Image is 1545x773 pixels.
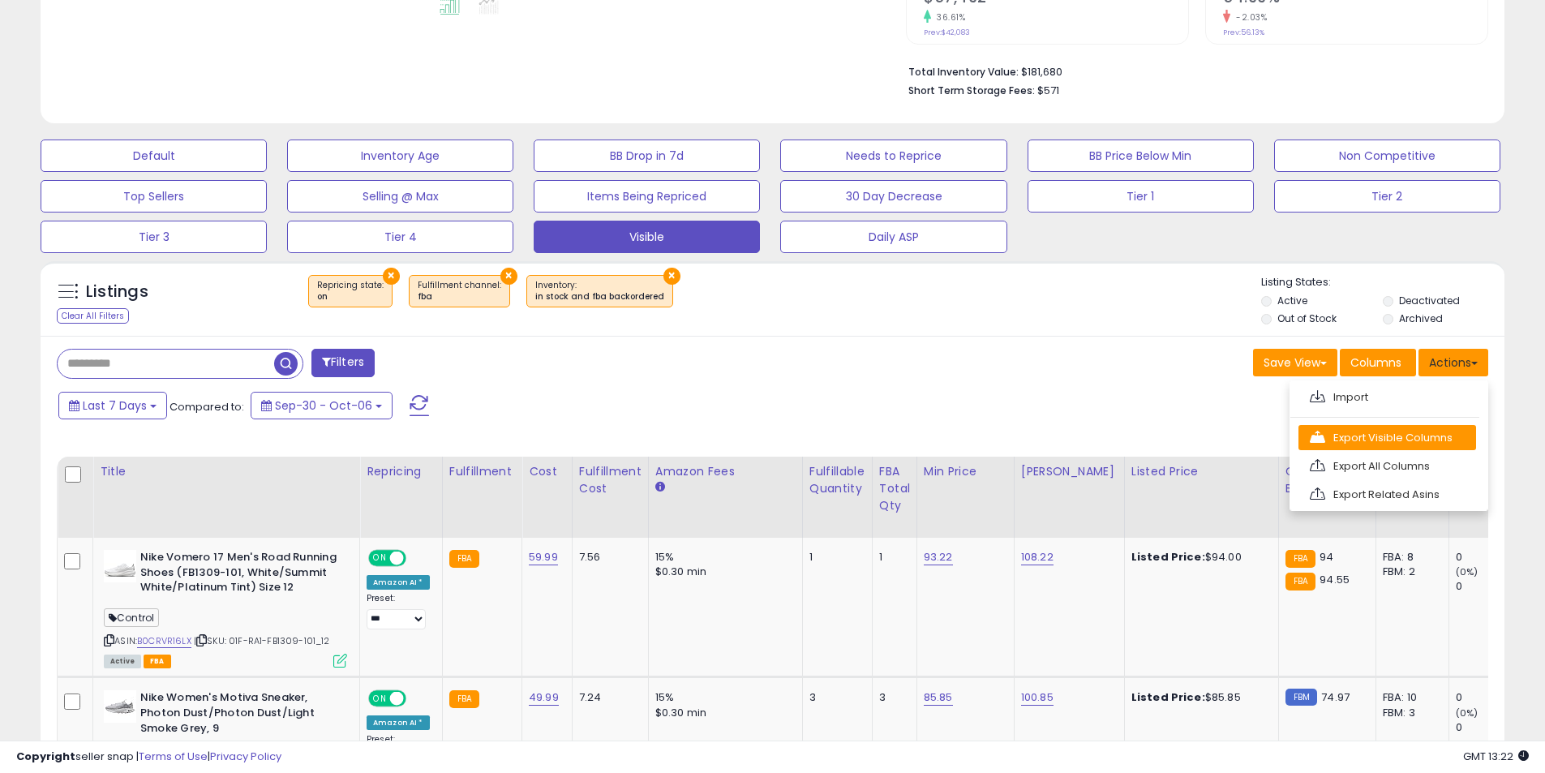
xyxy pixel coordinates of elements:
[655,480,665,495] small: Amazon Fees.
[1456,550,1521,565] div: 0
[1418,349,1488,376] button: Actions
[311,349,375,377] button: Filters
[41,180,267,213] button: Top Sellers
[86,281,148,303] h5: Listings
[317,279,384,303] span: Repricing state :
[1285,689,1317,706] small: FBM
[404,692,430,706] span: OFF
[809,463,865,497] div: Fulfillable Quantity
[1383,690,1436,705] div: FBA: 10
[908,65,1019,79] b: Total Inventory Value:
[780,180,1006,213] button: 30 Day Decrease
[529,689,559,706] a: 49.99
[1223,28,1264,37] small: Prev: 56.13%
[1456,720,1521,735] div: 0
[170,399,244,414] span: Compared to:
[1456,706,1478,719] small: (0%)
[1298,482,1476,507] a: Export Related Asins
[1340,349,1416,376] button: Columns
[83,397,147,414] span: Last 7 Days
[404,552,430,565] span: OFF
[1399,311,1443,325] label: Archived
[1131,689,1205,705] b: Listed Price:
[383,268,400,285] button: ×
[370,692,390,706] span: ON
[579,463,642,497] div: Fulfillment Cost
[529,463,565,480] div: Cost
[1253,349,1337,376] button: Save View
[16,749,75,764] strong: Copyright
[1320,572,1350,587] span: 94.55
[1277,311,1337,325] label: Out of Stock
[879,690,904,705] div: 3
[275,397,372,414] span: Sep-30 - Oct-06
[1463,749,1529,764] span: 2025-10-14 13:22 GMT
[1320,549,1333,565] span: 94
[1131,549,1205,565] b: Listed Price:
[137,634,191,648] a: B0CRVR16LX
[1131,550,1266,565] div: $94.00
[100,463,353,480] div: Title
[535,291,664,303] div: in stock and fba backordered
[140,690,337,740] b: Nike Women's Motiva Sneaker, Photon Dust/Photon Dust/Light Smoke Grey, 9
[16,749,281,765] div: seller snap | |
[139,749,208,764] a: Terms of Use
[1298,453,1476,479] a: Export All Columns
[879,550,904,565] div: 1
[534,180,760,213] button: Items Being Repriced
[1277,294,1307,307] label: Active
[41,140,267,172] button: Default
[655,565,790,579] div: $0.30 min
[655,690,790,705] div: 15%
[1037,83,1059,98] span: $571
[57,308,129,324] div: Clear All Filters
[1383,550,1436,565] div: FBA: 8
[1021,689,1054,706] a: 100.85
[780,221,1006,253] button: Daily ASP
[535,279,664,303] span: Inventory :
[780,140,1006,172] button: Needs to Reprice
[1350,354,1401,371] span: Columns
[1285,573,1315,590] small: FBA
[1383,565,1436,579] div: FBM: 2
[924,549,953,565] a: 93.22
[1131,690,1266,705] div: $85.85
[1456,690,1521,705] div: 0
[1131,463,1272,480] div: Listed Price
[500,268,517,285] button: ×
[655,463,796,480] div: Amazon Fees
[924,28,970,37] small: Prev: $42,083
[924,689,953,706] a: 85.85
[529,549,558,565] a: 59.99
[1399,294,1460,307] label: Deactivated
[370,552,390,565] span: ON
[104,608,159,627] span: Control
[1285,463,1369,497] div: Current Buybox Price
[104,550,347,666] div: ASIN:
[449,463,515,480] div: Fulfillment
[809,550,860,565] div: 1
[104,690,136,723] img: 31KjsflTKfL._SL40_.jpg
[367,593,430,629] div: Preset:
[1021,549,1054,565] a: 108.22
[908,61,1476,80] li: $181,680
[1298,425,1476,450] a: Export Visible Columns
[1274,140,1500,172] button: Non Competitive
[1285,550,1315,568] small: FBA
[908,84,1035,97] b: Short Term Storage Fees:
[1298,384,1476,410] a: Import
[449,550,479,568] small: FBA
[367,715,430,730] div: Amazon AI *
[194,634,330,647] span: | SKU: 01F-RA1-FB1309-101_12
[251,392,393,419] button: Sep-30 - Oct-06
[104,550,136,582] img: 3118DzDaibL._SL40_.jpg
[41,221,267,253] button: Tier 3
[144,655,171,668] span: FBA
[1456,579,1521,594] div: 0
[287,221,513,253] button: Tier 4
[579,550,636,565] div: 7.56
[1021,463,1118,480] div: [PERSON_NAME]
[809,690,860,705] div: 3
[1456,565,1478,578] small: (0%)
[317,291,384,303] div: on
